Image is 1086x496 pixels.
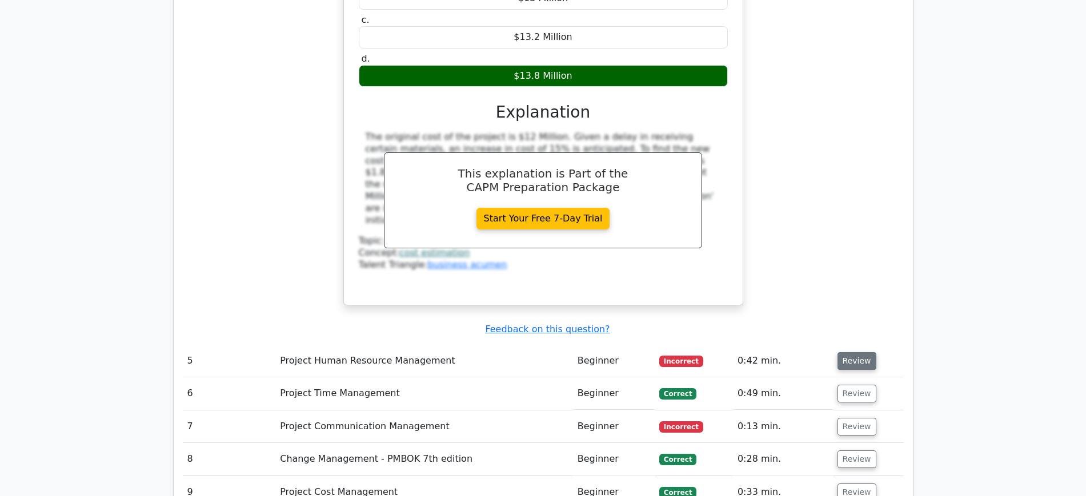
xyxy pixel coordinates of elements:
[485,324,610,334] a: Feedback on this question?
[359,26,728,49] div: $13.2 Million
[275,377,573,410] td: Project Time Management
[427,259,507,270] a: business acumen
[275,443,573,475] td: Change Management - PMBOK 7th edition
[399,247,470,258] a: cost estimation
[733,410,833,443] td: 0:13 min.
[573,410,655,443] td: Beginner
[366,131,721,226] div: The original cost of the project is $12 Million. Given a delay in receiving certain materials, an...
[359,247,728,259] div: Concept:
[733,345,833,377] td: 0:42 min.
[359,235,728,247] div: Topic:
[275,345,573,377] td: Project Human Resource Management
[362,53,370,64] span: d.
[183,345,276,377] td: 5
[573,443,655,475] td: Beginner
[183,410,276,443] td: 7
[659,388,696,400] span: Correct
[659,454,696,465] span: Correct
[476,208,610,229] a: Start Your Free 7-Day Trial
[659,421,703,433] span: Incorrect
[573,377,655,410] td: Beginner
[366,103,721,122] h3: Explanation
[183,377,276,410] td: 6
[275,410,573,443] td: Project Communication Management
[359,235,728,271] div: Talent Triangle:
[733,443,833,475] td: 0:28 min.
[837,352,876,370] button: Review
[733,377,833,410] td: 0:49 min.
[659,356,703,367] span: Incorrect
[837,450,876,468] button: Review
[573,345,655,377] td: Beginner
[837,385,876,402] button: Review
[362,14,370,25] span: c.
[837,418,876,435] button: Review
[359,65,728,87] div: $13.8 Million
[183,443,276,475] td: 8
